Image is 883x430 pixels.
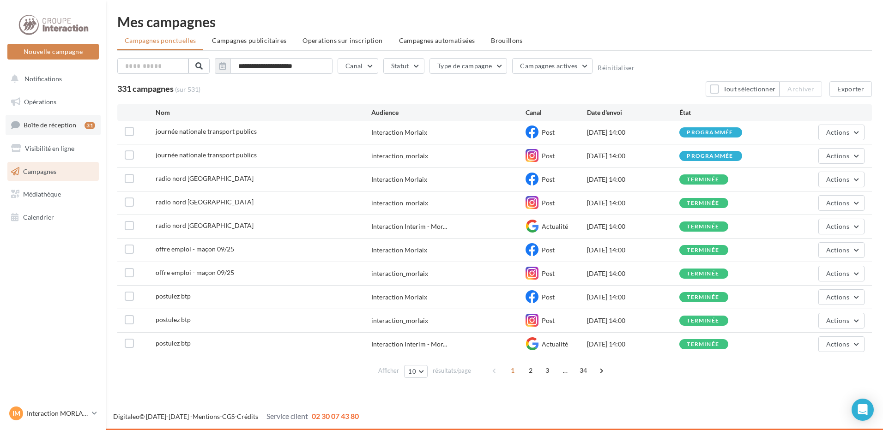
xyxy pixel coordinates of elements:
span: Post [542,317,555,324]
div: terminée [687,341,719,347]
button: Campagnes actives [512,58,593,74]
div: Audience [371,108,526,117]
div: Date d'envoi [587,108,679,117]
div: programmée [687,153,733,159]
button: Type de campagne [429,58,508,74]
a: IM Interaction MORLAIX [7,405,99,422]
span: 1 [505,363,520,378]
span: 10 [408,368,416,375]
button: Notifications [6,69,97,89]
div: terminée [687,294,719,300]
button: Statut [383,58,424,74]
div: interaction_morlaix [371,316,428,325]
span: Actualité [542,340,568,348]
span: Service client [266,412,308,420]
span: Actions [826,175,849,183]
button: Réinitialiser [598,64,635,72]
button: Tout sélectionner [706,81,780,97]
span: Post [542,246,555,254]
span: Interaction Interim - Mor... [371,340,447,349]
div: [DATE] 14:00 [587,151,679,161]
span: (sur 531) [175,85,200,94]
div: interaction_morlaix [371,151,428,161]
span: Actions [826,128,849,136]
a: Boîte de réception31 [6,115,101,135]
span: Actions [826,317,849,324]
div: Mes campagnes [117,15,872,29]
span: Actions [826,246,849,254]
span: Actions [826,340,849,348]
button: Actions [818,195,865,211]
span: Post [542,175,555,183]
span: Campagnes [23,167,56,175]
div: interaction_morlaix [371,198,428,208]
a: Digitaleo [113,412,139,420]
span: résultats/page [433,366,471,375]
div: terminée [687,271,719,277]
span: ... [558,363,573,378]
span: Afficher [378,366,399,375]
span: 02 30 07 43 80 [312,412,359,420]
button: Actions [818,242,865,258]
a: Campagnes [6,162,101,181]
div: Interaction Morlaix [371,175,427,184]
div: [DATE] 14:00 [587,245,679,255]
div: Interaction Morlaix [371,245,427,255]
span: Post [542,128,555,136]
a: Calendrier [6,208,101,227]
span: © [DATE]-[DATE] - - - [113,412,359,420]
span: Post [542,293,555,301]
a: Crédits [237,412,258,420]
span: Brouillons [491,36,523,44]
span: 2 [523,363,538,378]
div: terminée [687,200,719,206]
div: Canal [526,108,587,117]
div: [DATE] 14:00 [587,175,679,184]
button: Actions [818,219,865,234]
div: Nom [156,108,371,117]
a: Mentions [193,412,220,420]
div: [DATE] 14:00 [587,128,679,137]
span: 331 campagnes [117,84,174,94]
div: terminée [687,224,719,230]
button: Actions [818,148,865,164]
span: Actions [826,199,849,207]
button: Actions [818,313,865,328]
span: Post [542,152,555,160]
button: Archiver [780,81,822,97]
div: Interaction Morlaix [371,293,427,302]
div: État [679,108,772,117]
button: Nouvelle campagne [7,44,99,60]
div: [DATE] 14:00 [587,340,679,349]
span: postulez btp [156,292,191,300]
div: terminée [687,177,719,183]
div: Interaction Morlaix [371,128,427,137]
div: programmée [687,130,733,136]
div: Open Intercom Messenger [852,399,874,421]
span: Campagnes automatisées [399,36,475,44]
span: 3 [540,363,555,378]
span: Campagnes publicitaires [212,36,286,44]
a: Opérations [6,92,101,112]
span: Post [542,199,555,207]
div: [DATE] 14:00 [587,222,679,231]
div: [DATE] 14:00 [587,198,679,208]
span: journée nationale transport publics [156,151,257,159]
button: Actions [818,172,865,187]
span: Médiathèque [23,190,61,198]
a: Visibilité en ligne [6,139,101,158]
div: [DATE] 14:00 [587,293,679,302]
div: [DATE] 14:00 [587,316,679,325]
span: offre emploi - maçon 09/25 [156,245,234,253]
span: Notifications [24,75,62,83]
span: radio nord bretagne [156,174,254,182]
button: Actions [818,125,865,140]
div: terminée [687,247,719,253]
span: Opérations [24,98,56,106]
span: Actions [826,269,849,277]
span: Interaction Interim - Mor... [371,222,447,231]
span: Campagnes actives [520,62,577,70]
span: 34 [576,363,591,378]
span: radio nord bretagne [156,198,254,206]
span: Actualité [542,222,568,230]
